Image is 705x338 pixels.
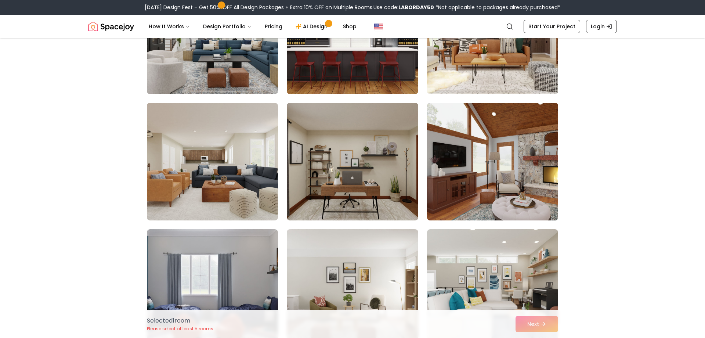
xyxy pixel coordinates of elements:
[259,19,288,34] a: Pricing
[147,326,213,332] p: Please select at least 5 rooms
[143,19,362,34] nav: Main
[373,4,434,11] span: Use code:
[197,19,257,34] button: Design Portfolio
[147,316,213,325] p: Selected 1 room
[398,4,434,11] b: LABORDAY50
[586,20,617,33] a: Login
[434,4,560,11] span: *Not applicable to packages already purchased*
[88,19,134,34] img: Spacejoy Logo
[290,19,336,34] a: AI Design
[143,19,196,34] button: How It Works
[88,19,134,34] a: Spacejoy
[145,4,560,11] div: [DATE] Design Fest – Get 50% OFF All Design Packages + Extra 10% OFF on Multiple Rooms.
[374,22,383,31] img: United States
[337,19,362,34] a: Shop
[524,20,580,33] a: Start Your Project
[424,100,561,223] img: Room room-15
[287,103,418,220] img: Room room-14
[147,103,278,220] img: Room room-13
[88,15,617,38] nav: Global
